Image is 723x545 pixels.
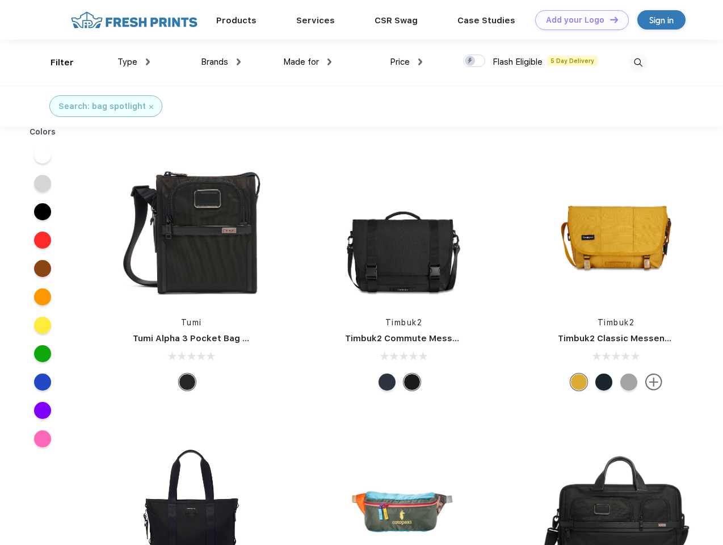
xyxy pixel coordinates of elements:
a: Tumi [181,318,202,327]
div: Add your Logo [546,15,604,25]
div: Colors [21,126,65,138]
div: Eco Monsoon [595,374,612,391]
a: Timbuk2 Commute Messenger Bag [345,333,497,343]
div: Eco Amber [570,374,587,391]
img: DT [610,16,618,23]
span: Price [390,57,410,67]
div: Black [179,374,196,391]
div: Sign in [649,14,674,27]
img: dropdown.png [418,58,422,65]
a: Sign in [637,10,686,30]
img: func=resize&h=266 [328,154,479,305]
a: Tumi Alpha 3 Pocket Bag Small [133,333,266,343]
span: Flash Eligible [493,57,543,67]
img: dropdown.png [327,58,331,65]
img: dropdown.png [146,58,150,65]
img: fo%20logo%202.webp [68,10,201,30]
a: Products [216,15,257,26]
span: Made for [283,57,319,67]
div: Filter [51,56,74,69]
img: func=resize&h=266 [541,154,692,305]
img: filter_cancel.svg [149,105,153,109]
img: func=resize&h=266 [116,154,267,305]
img: more.svg [645,374,662,391]
div: Eco Black [403,374,421,391]
span: Type [117,57,137,67]
div: Eco Nautical [379,374,396,391]
img: dropdown.png [237,58,241,65]
a: Timbuk2 Classic Messenger Bag [558,333,699,343]
span: Brands [201,57,228,67]
div: Search: bag spotlight [58,100,146,112]
span: 5 Day Delivery [547,56,598,66]
a: Timbuk2 [598,318,635,327]
a: Timbuk2 [385,318,423,327]
img: desktop_search.svg [629,53,648,72]
div: Eco Rind Pop [620,374,637,391]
